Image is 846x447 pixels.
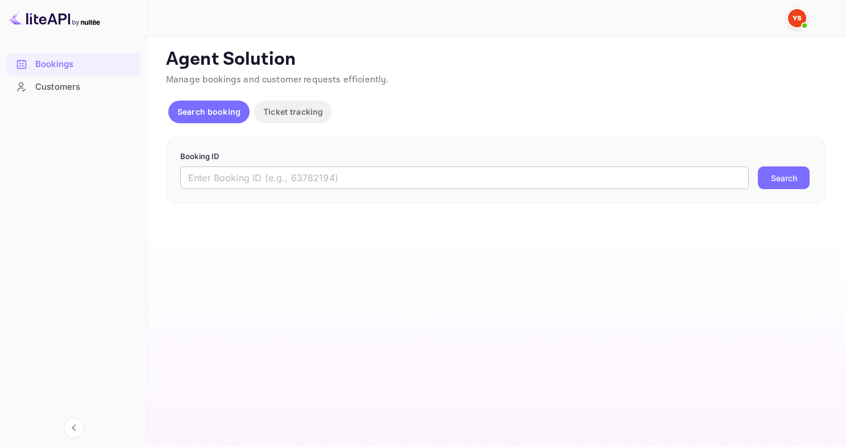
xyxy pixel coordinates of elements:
[35,58,135,71] div: Bookings
[177,106,240,118] p: Search booking
[64,417,84,438] button: Collapse navigation
[9,9,100,27] img: LiteAPI logo
[7,53,140,76] div: Bookings
[35,81,135,94] div: Customers
[788,9,806,27] img: Yandex Support
[180,151,811,162] p: Booking ID
[166,74,389,86] span: Manage bookings and customer requests efficiently.
[180,166,749,189] input: Enter Booking ID (e.g., 63782194)
[7,53,140,74] a: Bookings
[166,48,826,71] p: Agent Solution
[7,76,140,97] a: Customers
[758,166,810,189] button: Search
[7,76,140,98] div: Customers
[263,106,323,118] p: Ticket tracking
